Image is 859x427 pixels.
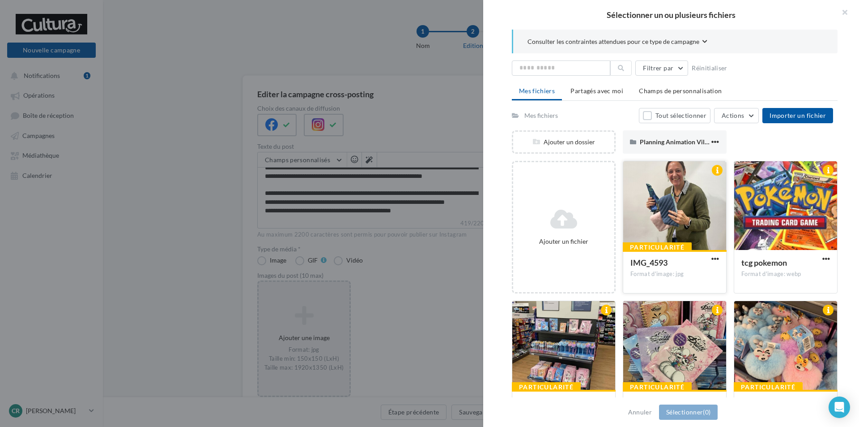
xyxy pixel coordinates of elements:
[570,87,623,95] span: Partagés avec moi
[498,11,845,19] h2: Sélectionner un ou plusieurs fichiers
[635,60,688,76] button: Filtrer par
[640,138,763,146] span: Planning Animation Villennes (29.7 x 42 cm)
[524,111,558,120] div: Mes fichiers
[630,258,668,267] span: IMG_4593
[623,382,692,392] div: Particularité
[519,87,555,95] span: Mes fichiers
[714,108,759,123] button: Actions
[688,63,731,73] button: Réinitialiser
[659,405,718,420] button: Sélectionner(0)
[639,87,722,95] span: Champs de personnalisation
[517,237,611,246] div: Ajouter un fichier
[639,108,710,123] button: Tout sélectionner
[770,112,826,119] span: Importer un fichier
[722,112,744,119] span: Actions
[527,37,699,46] span: Consulter les contraintes attendues pour ce type de campagne
[734,382,803,392] div: Particularité
[829,397,850,418] div: Open Intercom Messenger
[741,270,830,278] div: Format d'image: webp
[762,108,833,123] button: Importer un fichier
[623,242,692,252] div: Particularité
[630,270,719,278] div: Format d'image: jpg
[527,37,707,48] button: Consulter les contraintes attendues pour ce type de campagne
[512,382,581,392] div: Particularité
[625,407,655,418] button: Annuler
[741,258,787,267] span: tcg pokemon
[513,138,614,147] div: Ajouter un dossier
[703,408,710,416] span: (0)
